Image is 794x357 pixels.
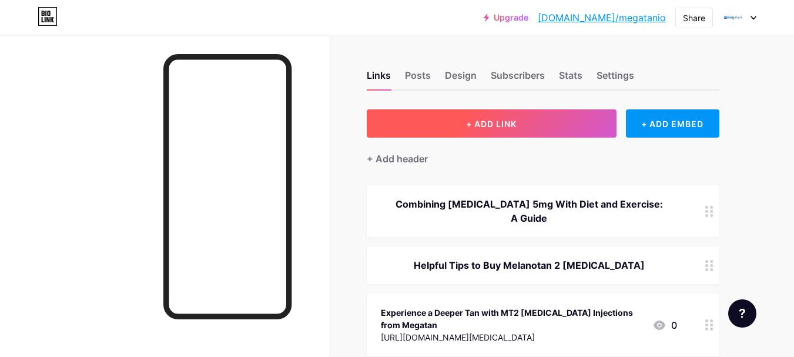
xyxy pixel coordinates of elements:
a: Upgrade [484,13,528,22]
div: 0 [652,318,677,332]
div: Combining [MEDICAL_DATA] 5mg With Diet and Exercise: A Guide [381,197,677,225]
div: [URL][DOMAIN_NAME][MEDICAL_DATA] [381,331,643,343]
div: Stats [559,68,582,89]
div: Share [683,12,705,24]
div: Subscribers [491,68,545,89]
div: Design [445,68,477,89]
div: Settings [597,68,634,89]
button: + ADD LINK [367,109,617,138]
div: + ADD EMBED [626,109,719,138]
div: Experience a Deeper Tan with MT2 [MEDICAL_DATA] Injections from Megatan [381,306,643,331]
div: Posts [405,68,431,89]
div: Links [367,68,391,89]
a: [DOMAIN_NAME]/megatanio [538,11,666,25]
div: + Add header [367,152,428,166]
img: Megatan [722,6,744,29]
div: Helpful Tips to Buy Melanotan 2 [MEDICAL_DATA] [381,258,677,272]
span: + ADD LINK [466,119,517,129]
